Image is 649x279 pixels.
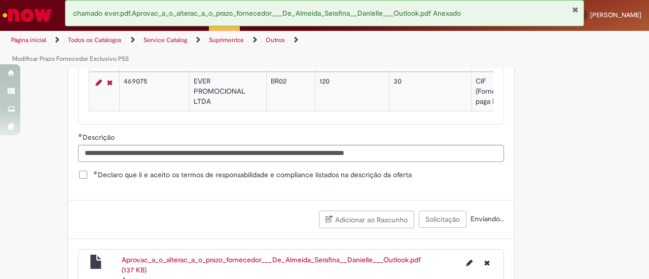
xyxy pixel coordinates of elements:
[266,72,315,111] td: BR02
[209,36,244,44] a: Suprimentos
[93,76,104,89] a: Editar Linha 1
[78,133,83,137] span: Obrigatório Preenchido
[119,72,189,111] td: 469075
[122,255,421,274] a: Aprovac_a_o_alterac_a_o_prazo_fornecedor___De_Almeida_Serafina__Danielle___Outlook.pdf (137 KB)
[189,72,266,111] td: EVER PROMOCIONAL LTDA
[78,145,504,162] input: Descrição
[471,72,519,111] td: CIF (Fornecedor paga Frete)
[73,9,461,18] span: chamado ever.pdf,Aprovac_a_o_alterac_a_o_prazo_fornecedor___De_Almeida_Serafina__Danielle___Outlo...
[143,36,187,44] a: Service Catalog
[11,36,46,44] a: Página inicial
[572,6,579,14] button: Fechar Notificação
[590,11,641,19] span: [PERSON_NAME]
[93,171,98,175] span: Obrigatório Preenchido
[12,55,129,63] a: Modificar Prazo Fornecedor Exclusivo PSS
[468,214,504,223] span: Enviando...
[83,133,117,142] span: Descrição
[315,72,389,111] td: 120
[104,76,115,89] a: Remover linha 1
[93,170,412,180] span: Declaro que li e aceito os termos de responsabilidade e compliance listados na descrição da oferta
[460,255,479,271] button: Editar nome de arquivo Aprovac_a_o_alterac_a_o_prazo_fornecedor___De_Almeida_Serafina__Danielle__...
[68,36,122,44] a: Todos os Catálogos
[389,72,471,111] td: 30
[1,5,53,25] img: ServiceNow
[478,255,496,271] button: Excluir Aprovac_a_o_alterac_a_o_prazo_fornecedor___De_Almeida_Serafina__Danielle___Outlook.pdf
[266,36,285,44] a: Outros
[8,31,425,68] ul: Trilhas de página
